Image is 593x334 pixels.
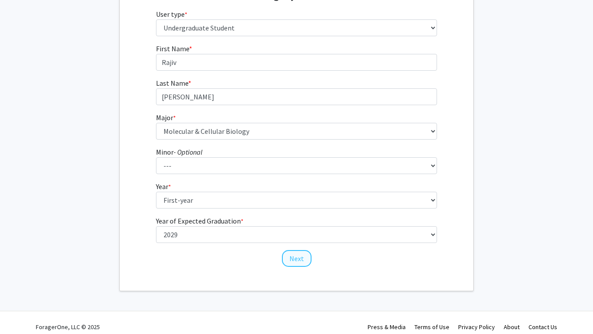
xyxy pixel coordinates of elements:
[282,250,312,267] button: Next
[156,181,171,192] label: Year
[156,9,187,19] label: User type
[414,323,449,331] a: Terms of Use
[7,294,38,327] iframe: Chat
[174,148,202,156] i: - Optional
[368,323,406,331] a: Press & Media
[458,323,495,331] a: Privacy Policy
[156,112,176,123] label: Major
[528,323,557,331] a: Contact Us
[156,79,188,87] span: Last Name
[156,216,243,226] label: Year of Expected Graduation
[156,44,189,53] span: First Name
[156,147,202,157] label: Minor
[504,323,520,331] a: About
